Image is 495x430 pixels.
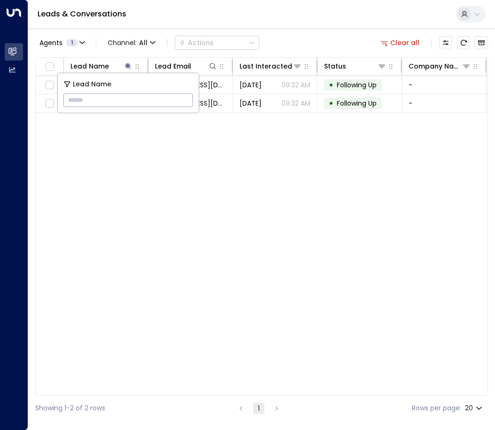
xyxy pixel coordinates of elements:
[457,36,470,49] span: Refresh
[35,403,105,413] div: Showing 1-2 of 2 rows
[66,39,77,46] span: 1
[175,36,259,50] div: Button group with a nested menu
[70,61,109,72] div: Lead Name
[475,36,488,49] button: Archived Leads
[240,61,302,72] div: Last Interacted
[402,76,487,94] td: -
[337,80,377,90] span: Following Up
[324,61,387,72] div: Status
[175,36,259,50] button: Actions
[329,77,333,93] div: •
[439,36,452,49] button: Customize
[38,8,126,19] a: Leads & Conversations
[44,98,55,109] span: Toggle select row
[324,61,346,72] div: Status
[240,61,292,72] div: Last Interacted
[179,38,214,47] div: Actions
[377,36,424,49] button: Clear all
[235,402,283,414] nav: pagination navigation
[329,95,333,111] div: •
[35,36,88,49] button: Agents1
[465,401,484,415] div: 20
[409,61,462,72] div: Company Name
[281,80,310,90] p: 09:32 AM
[44,61,55,73] span: Toggle select all
[73,79,111,90] span: Lead Name
[155,61,191,72] div: Lead Email
[402,94,487,112] td: -
[44,79,55,91] span: Toggle select row
[39,39,62,46] span: Agents
[240,99,262,108] span: Aug 26, 2025
[253,403,264,414] button: page 1
[337,99,377,108] span: Following Up
[104,36,159,49] button: Channel:All
[155,61,217,72] div: Lead Email
[240,80,262,90] span: Yesterday
[281,99,310,108] p: 09:32 AM
[409,61,471,72] div: Company Name
[139,39,147,46] span: All
[412,403,461,413] label: Rows per page:
[70,61,133,72] div: Lead Name
[104,36,159,49] span: Channel:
